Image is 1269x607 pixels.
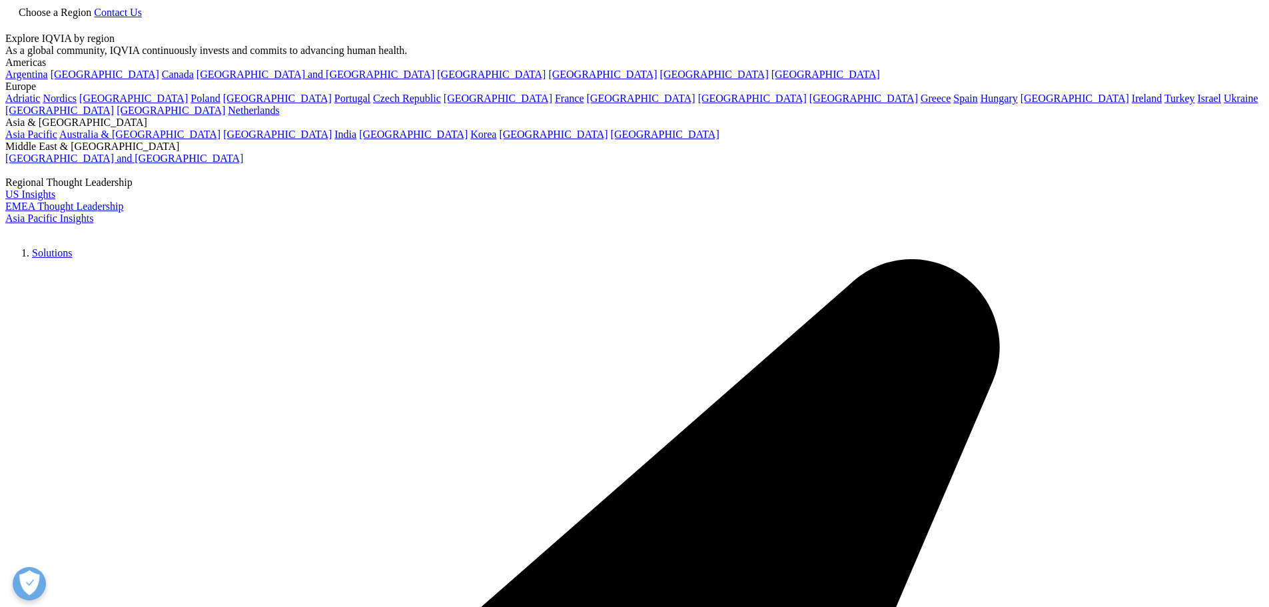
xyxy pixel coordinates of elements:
a: [GEOGRAPHIC_DATA] [437,69,546,80]
a: Argentina [5,69,48,80]
a: India [334,129,356,140]
a: Canada [162,69,194,80]
a: Ireland [1132,93,1162,104]
a: [GEOGRAPHIC_DATA] [5,105,114,116]
a: Adriatic [5,93,40,104]
a: [GEOGRAPHIC_DATA] [698,93,807,104]
a: Asia Pacific [5,129,57,140]
a: Netherlands [228,105,279,116]
div: Americas [5,57,1264,69]
a: [GEOGRAPHIC_DATA] [79,93,188,104]
a: Turkey [1164,93,1195,104]
div: Regional Thought Leadership [5,177,1264,189]
div: As a global community, IQVIA continuously invests and commits to advancing human health. [5,45,1264,57]
a: Hungary [981,93,1018,104]
button: Open Preferences [13,567,46,600]
a: [GEOGRAPHIC_DATA] [548,69,657,80]
a: [GEOGRAPHIC_DATA] [660,69,769,80]
a: Poland [191,93,220,104]
div: Asia & [GEOGRAPHIC_DATA] [5,117,1264,129]
a: [GEOGRAPHIC_DATA] [499,129,608,140]
a: [GEOGRAPHIC_DATA] [223,129,332,140]
a: France [555,93,584,104]
a: Korea [470,129,496,140]
a: Ukraine [1224,93,1258,104]
a: Portugal [334,93,370,104]
span: Choose a Region [19,7,91,18]
div: Europe [5,81,1264,93]
a: [GEOGRAPHIC_DATA] [809,93,918,104]
div: Middle East & [GEOGRAPHIC_DATA] [5,141,1264,153]
a: Contact Us [94,7,142,18]
a: Israel [1198,93,1222,104]
a: [GEOGRAPHIC_DATA] and [GEOGRAPHIC_DATA] [197,69,434,80]
a: [GEOGRAPHIC_DATA] [587,93,695,104]
a: Czech Republic [373,93,441,104]
a: [GEOGRAPHIC_DATA] [771,69,880,80]
a: [GEOGRAPHIC_DATA] [611,129,719,140]
a: [GEOGRAPHIC_DATA] [359,129,468,140]
a: [GEOGRAPHIC_DATA] [444,93,552,104]
a: Australia & [GEOGRAPHIC_DATA] [59,129,220,140]
a: Greece [921,93,951,104]
div: Explore IQVIA by region [5,33,1264,45]
a: Solutions [32,247,72,259]
a: US Insights [5,189,55,200]
a: [GEOGRAPHIC_DATA] [1021,93,1129,104]
a: [GEOGRAPHIC_DATA] [117,105,225,116]
a: EMEA Thought Leadership [5,201,123,212]
a: Asia Pacific Insights [5,213,93,224]
a: Nordics [43,93,77,104]
a: [GEOGRAPHIC_DATA] [51,69,159,80]
a: Spain [953,93,977,104]
a: [GEOGRAPHIC_DATA] [223,93,332,104]
a: [GEOGRAPHIC_DATA] and [GEOGRAPHIC_DATA] [5,153,243,164]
